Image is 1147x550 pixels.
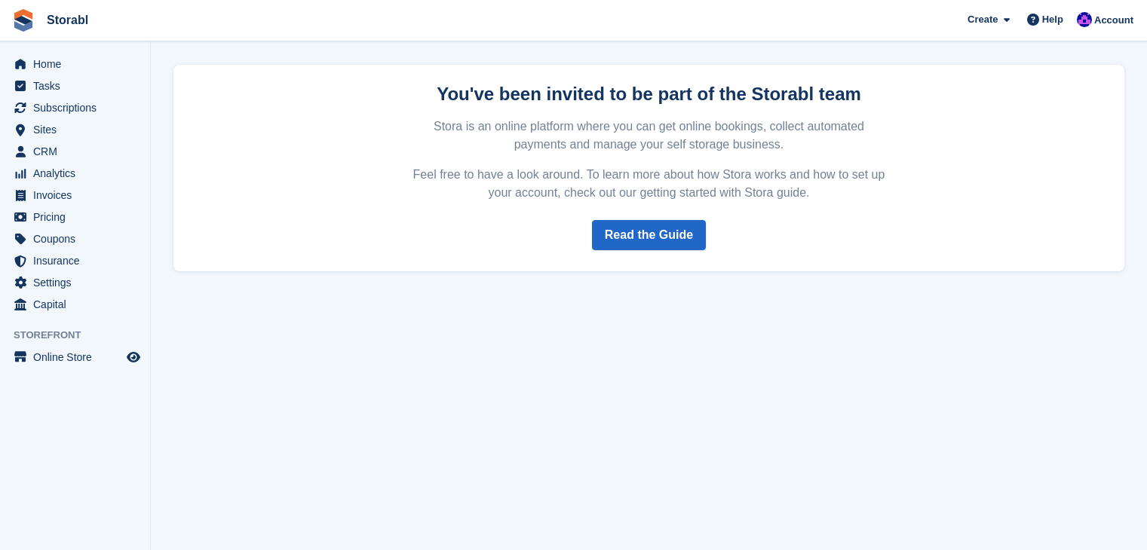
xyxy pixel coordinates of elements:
span: Pricing [33,206,124,228]
a: menu [8,97,143,118]
a: menu [8,294,143,315]
img: stora-icon-8386f47178a22dfd0bd8f6a31ec36ba5ce8667c1dd55bd0f319d3a0aa187defe.svg [12,9,35,32]
strong: You've been invited to be part of the Storabl team [437,84,861,104]
a: menu [8,206,143,228]
a: menu [8,272,143,293]
a: menu [8,53,143,75]
span: Create [968,12,998,27]
span: Home [33,53,124,75]
span: Account [1094,13,1133,28]
a: menu [8,185,143,206]
span: Tasks [33,75,124,96]
span: Help [1042,12,1063,27]
span: Sites [33,119,124,140]
span: Online Store [33,347,124,368]
a: menu [8,250,143,271]
span: Storefront [14,328,150,343]
span: Settings [33,272,124,293]
a: menu [8,141,143,162]
span: Subscriptions [33,97,124,118]
p: Feel free to have a look around. To learn more about how Stora works and how to set up your accou... [411,166,888,202]
p: Stora is an online platform where you can get online bookings, collect automated payments and man... [411,118,888,154]
img: Bailey Hunt [1077,12,1092,27]
a: menu [8,163,143,184]
a: Preview store [124,348,143,366]
a: Storabl [41,8,94,32]
a: menu [8,228,143,249]
a: menu [8,119,143,140]
a: menu [8,75,143,96]
span: Insurance [33,250,124,271]
span: Invoices [33,185,124,206]
a: menu [8,347,143,368]
span: CRM [33,141,124,162]
a: Read the Guide [592,220,706,250]
span: Capital [33,294,124,315]
span: Analytics [33,163,124,184]
span: Coupons [33,228,124,249]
